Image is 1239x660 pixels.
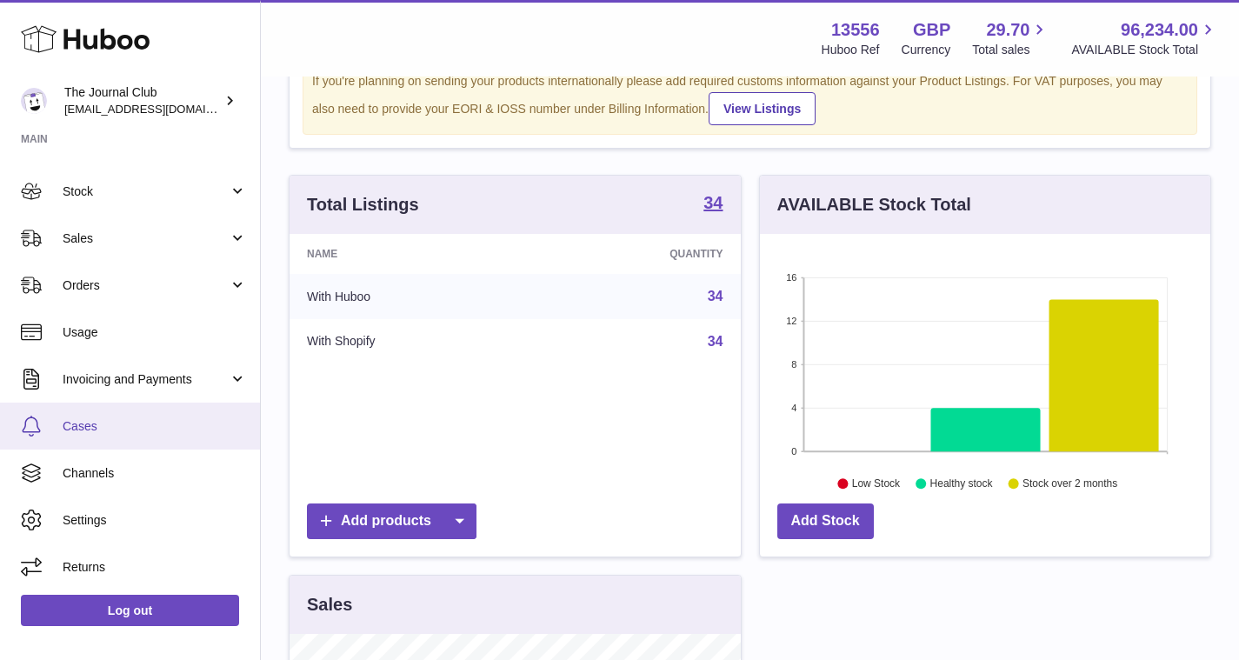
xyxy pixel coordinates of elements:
[913,18,950,42] strong: GBP
[21,595,239,626] a: Log out
[831,18,880,42] strong: 13556
[1071,42,1218,58] span: AVAILABLE Stock Total
[1121,18,1198,42] span: 96,234.00
[822,42,880,58] div: Huboo Ref
[972,18,1049,58] a: 29.70 Total sales
[791,403,796,413] text: 4
[307,193,419,217] h3: Total Listings
[902,42,951,58] div: Currency
[986,18,1029,42] span: 29.70
[1023,477,1117,490] text: Stock over 2 months
[64,102,256,116] span: [EMAIL_ADDRESS][DOMAIN_NAME]
[703,194,723,215] a: 34
[791,446,796,457] text: 0
[709,92,816,125] a: View Listings
[63,465,247,482] span: Channels
[312,73,1188,125] div: If you're planning on sending your products internationally please add required customs informati...
[777,193,971,217] h3: AVAILABLE Stock Total
[972,42,1049,58] span: Total sales
[929,477,993,490] text: Healthy stock
[307,593,352,617] h3: Sales
[307,503,476,539] a: Add products
[21,88,47,114] img: hello@thejournalclub.co.uk
[63,559,247,576] span: Returns
[708,334,723,349] a: 34
[708,289,723,303] a: 34
[290,234,533,274] th: Name
[1071,18,1218,58] a: 96,234.00 AVAILABLE Stock Total
[63,324,247,341] span: Usage
[533,234,741,274] th: Quantity
[63,183,229,200] span: Stock
[63,512,247,529] span: Settings
[63,277,229,294] span: Orders
[786,272,796,283] text: 16
[703,194,723,211] strong: 34
[63,371,229,388] span: Invoicing and Payments
[777,503,874,539] a: Add Stock
[290,319,533,364] td: With Shopify
[63,418,247,435] span: Cases
[64,84,221,117] div: The Journal Club
[63,230,229,247] span: Sales
[786,316,796,326] text: 12
[791,359,796,370] text: 8
[290,274,533,319] td: With Huboo
[851,477,900,490] text: Low Stock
